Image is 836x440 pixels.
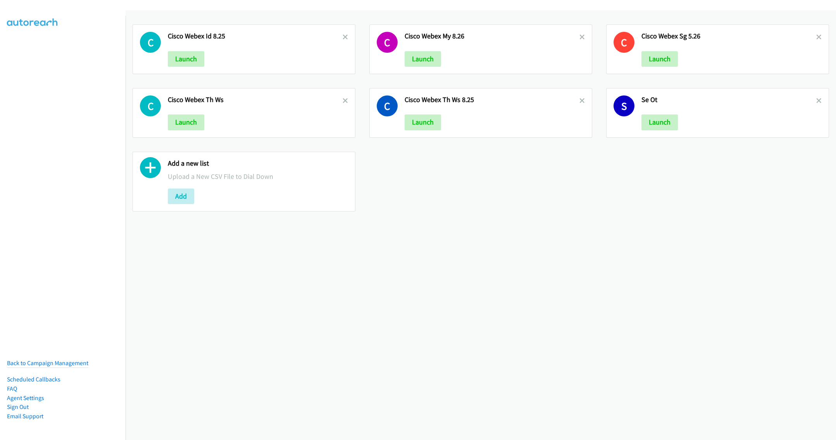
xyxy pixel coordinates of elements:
a: Email Support [7,412,43,420]
h1: C [377,32,398,53]
a: FAQ [7,385,17,392]
h1: C [140,32,161,53]
h1: S [614,95,634,116]
a: Sign Out [7,403,29,411]
a: Scheduled Callbacks [7,376,60,383]
h2: Add a new list [168,159,348,168]
button: Launch [168,51,204,67]
button: Add [168,189,194,204]
h2: Cisco Webex Sg 5.26 [641,32,816,41]
h2: Cisco Webex Th Ws 8.25 [405,95,579,104]
h2: Cisco Webex Id 8.25 [168,32,343,41]
p: Upload a New CSV File to Dial Down [168,171,348,182]
h1: C [614,32,634,53]
h2: Se Ot [641,95,816,104]
h1: C [140,95,161,116]
a: Back to Campaign Management [7,359,88,367]
button: Launch [641,51,678,67]
a: Agent Settings [7,394,44,402]
button: Launch [405,51,441,67]
h1: C [377,95,398,116]
button: Launch [405,114,441,130]
h2: Cisco Webex My 8.26 [405,32,579,41]
h2: Cisco Webex Th Ws [168,95,343,104]
button: Launch [168,114,204,130]
button: Launch [641,114,678,130]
